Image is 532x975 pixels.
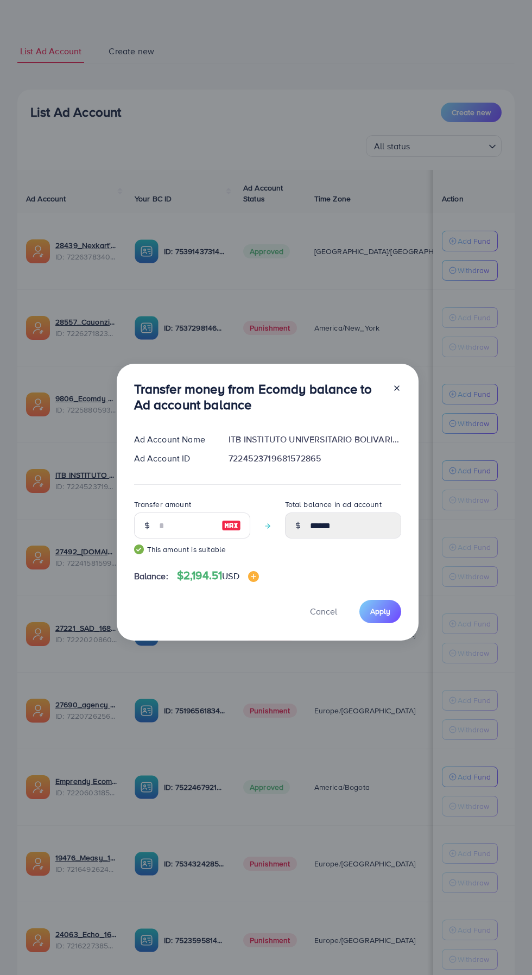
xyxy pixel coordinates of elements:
img: image [248,571,259,582]
div: 7224523719681572865 [220,452,409,465]
label: Transfer amount [134,499,191,510]
small: This amount is suitable [134,544,250,555]
h3: Transfer money from Ecomdy balance to Ad account balance [134,381,384,413]
div: Ad Account ID [125,452,220,465]
span: Balance: [134,570,168,583]
span: Cancel [310,605,337,617]
label: Total balance in ad account [285,499,382,510]
img: guide [134,545,144,554]
div: Ad Account Name [125,433,220,446]
span: USD [222,570,239,582]
button: Cancel [296,600,351,623]
img: image [221,519,241,532]
h4: $2,194.51 [177,569,259,583]
button: Apply [359,600,401,623]
div: ITB INSTITUTO UNIVERSITARIO BOLIVARIANO DE TECNOLOGÍA [220,433,409,446]
span: Apply [370,606,390,617]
